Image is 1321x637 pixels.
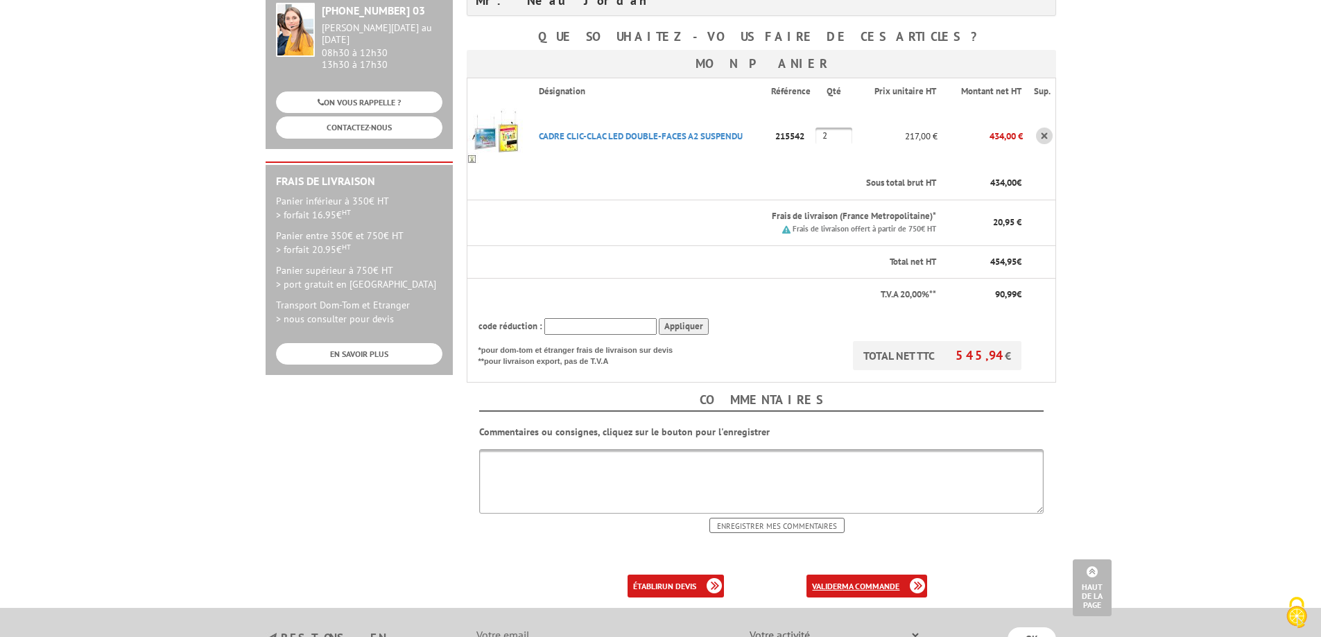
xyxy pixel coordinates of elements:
p: Montant net HT [949,85,1022,98]
span: > port gratuit en [GEOGRAPHIC_DATA] [276,278,436,290]
p: Panier entre 350€ et 750€ HT [276,229,442,256]
div: [PERSON_NAME][DATE] au [DATE] [322,22,442,46]
p: € [949,256,1022,269]
a: CADRE CLIC-CLAC LED DOUBLE-FACES A2 SUSPENDU [539,130,743,142]
th: Sup. [1023,78,1055,105]
a: établirun devis [628,575,724,597]
img: widget-service.jpg [276,3,315,57]
a: EN SAVOIR PLUS [276,343,442,365]
b: Que souhaitez-vous faire de ces articles ? [538,28,984,44]
span: > forfait 16.95€ [276,209,351,221]
span: code réduction : [478,320,542,332]
p: TOTAL NET TTC € [853,341,1021,370]
p: Prix unitaire HT [867,85,935,98]
b: ma commande [842,581,899,591]
p: T.V.A 20,00%** [478,288,936,302]
b: un devis [662,581,696,591]
span: 434,00 [990,177,1017,189]
img: Cookies (fenêtre modale) [1279,595,1314,630]
p: 434,00 € [938,124,1024,148]
h3: Mon panier [467,50,1056,78]
img: CADRE CLIC-CLAC LED DOUBLE-FACES A2 SUSPENDU [467,108,523,164]
span: 545,94 [956,347,1005,363]
button: Cookies (fenêtre modale) [1272,590,1321,637]
h4: Commentaires [479,390,1044,412]
a: Haut de la page [1073,559,1112,616]
p: Transport Dom-Tom et Etranger [276,298,442,326]
p: € [949,288,1022,302]
span: 90,99 [995,288,1017,300]
sup: HT [342,242,351,252]
p: Total net HT [478,256,936,269]
p: *pour dom-tom et étranger frais de livraison sur devis **pour livraison export, pas de T.V.A [478,341,687,367]
p: Panier inférieur à 350€ HT [276,194,442,222]
span: 454,95 [990,256,1017,268]
span: > nous consulter pour devis [276,313,394,325]
th: Désignation [528,78,771,105]
p: Panier supérieur à 750€ HT [276,263,442,291]
th: Sous total brut HT [528,167,937,200]
h2: Frais de Livraison [276,175,442,188]
strong: [PHONE_NUMBER] 03 [322,3,425,17]
sup: HT [342,207,351,217]
p: 217,00 € [856,124,937,148]
a: CONTACTEZ-NOUS [276,116,442,138]
div: 08h30 à 12h30 13h30 à 17h30 [322,22,442,70]
a: validerma commande [806,575,927,597]
p: 215542 [771,124,816,148]
p: Frais de livraison (France Metropolitaine)* [539,210,935,223]
img: picto.png [782,225,791,234]
p: Référence [771,85,815,98]
span: > forfait 20.95€ [276,243,351,256]
small: Frais de livraison offert à partir de 750€ HT [793,224,936,234]
th: Qté [815,78,856,105]
p: € [949,177,1022,190]
input: Enregistrer mes commentaires [709,518,845,533]
span: 20,95 € [993,216,1021,228]
b: Commentaires ou consignes, cliquez sur le bouton pour l'enregistrer [479,426,770,438]
a: ON VOUS RAPPELLE ? [276,91,442,113]
input: Appliquer [659,318,709,335]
